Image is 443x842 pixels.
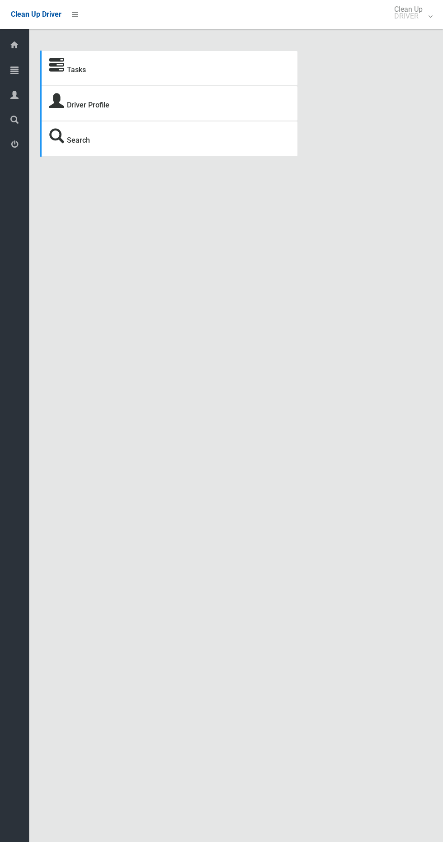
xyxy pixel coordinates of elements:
a: Clean Up Driver [11,8,61,21]
a: Driver Profile [67,101,109,109]
span: Clean Up [390,6,432,19]
span: Clean Up Driver [11,10,61,19]
small: DRIVER [394,13,423,19]
a: Search [67,136,90,144]
a: Tasks [67,65,86,74]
